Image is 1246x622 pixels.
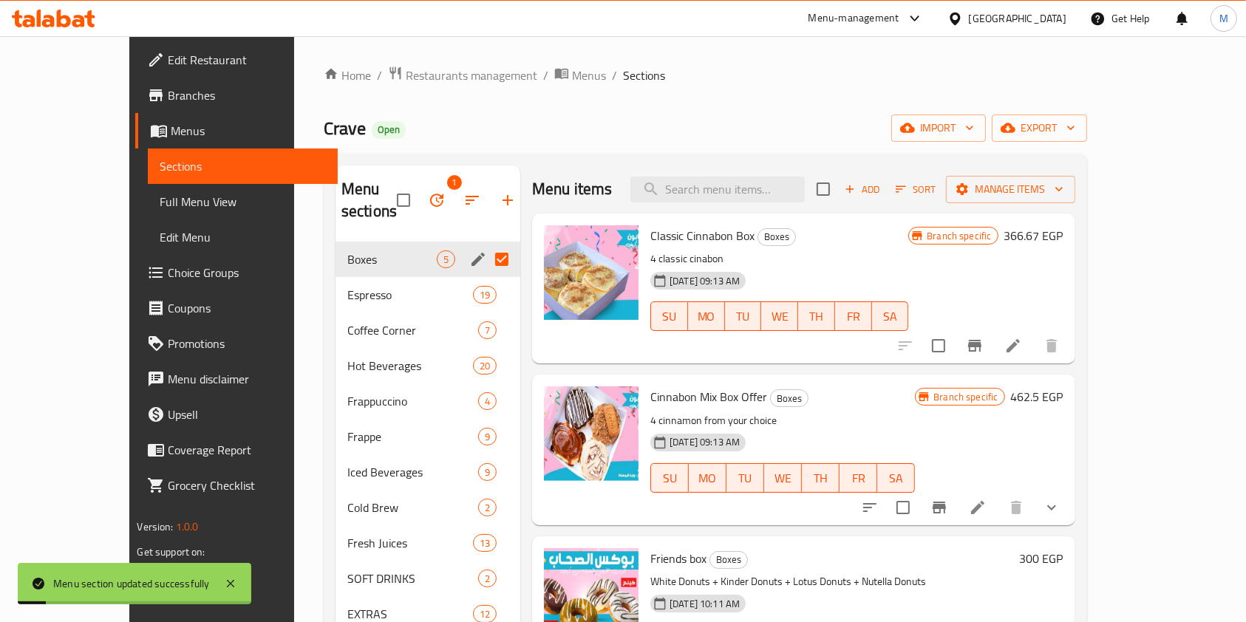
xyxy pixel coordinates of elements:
[478,570,497,587] div: items
[135,468,338,503] a: Grocery Checklist
[474,536,496,550] span: 13
[969,499,987,516] a: Edit menu item
[804,306,829,327] span: TH
[903,119,974,137] span: import
[474,359,496,373] span: 20
[572,66,606,84] span: Menus
[927,390,1004,404] span: Branch specific
[168,86,326,104] span: Branches
[798,301,835,331] button: TH
[657,306,682,327] span: SU
[336,312,520,348] div: Coffee Corner7
[336,490,520,525] div: Cold Brew2
[479,501,496,515] span: 2
[474,288,496,302] span: 19
[160,228,326,246] span: Edit Menu
[473,357,497,375] div: items
[135,113,338,148] a: Menus
[883,468,909,489] span: SA
[725,301,762,331] button: TU
[650,250,908,268] p: 4 classic cinabon
[347,357,473,375] span: Hot Beverages
[372,123,406,136] span: Open
[478,392,497,410] div: items
[135,290,338,326] a: Coupons
[726,463,764,493] button: TU
[732,468,758,489] span: TU
[474,607,496,621] span: 12
[53,575,210,592] div: Menu section updated successfully
[771,390,808,407] span: Boxes
[957,328,993,363] button: Branch-specific-item
[336,383,520,419] div: Frappuccino4
[347,570,478,587] span: SOFT DRINKS
[695,468,721,489] span: MO
[447,175,462,190] span: 1
[479,465,496,479] span: 9
[808,10,899,27] div: Menu-management
[764,463,802,493] button: WE
[650,573,1013,591] p: White Donuts + Kinder Donuts + Lotus Donuts + Nutella Donuts
[419,182,455,218] span: Bulk update
[168,51,326,69] span: Edit Restaurant
[336,277,520,312] div: Espresso19
[388,66,537,85] a: Restaurants management
[839,178,886,201] button: Add
[921,229,997,243] span: Branch specific
[135,255,338,290] a: Choice Groups
[650,386,767,408] span: Cinnabon Mix Box Offer
[347,534,473,552] div: Fresh Juices
[168,406,326,423] span: Upsell
[532,178,613,200] h2: Menu items
[137,517,173,536] span: Version:
[770,389,808,407] div: Boxes
[886,178,946,201] span: Sort items
[802,463,840,493] button: TH
[467,248,489,270] button: edit
[479,394,496,409] span: 4
[1043,499,1061,516] svg: Show Choices
[544,225,639,320] img: Classic Cinnabon Box
[490,182,525,218] button: Add section
[347,428,478,445] span: Frappe
[406,66,537,84] span: Restaurants management
[630,177,805,202] input: search
[731,306,756,327] span: TU
[168,370,326,388] span: Menu disclaimer
[148,184,338,219] a: Full Menu View
[1219,10,1228,27] span: M
[998,490,1034,525] button: delete
[1004,225,1063,246] h6: 366.67 EGP
[710,551,747,568] span: Boxes
[479,324,496,338] span: 7
[336,419,520,454] div: Frappe9
[650,411,915,430] p: 4 cinnamon from your choice
[694,306,719,327] span: MO
[664,274,746,288] span: [DATE] 09:13 AM
[840,463,877,493] button: FR
[324,112,366,145] span: Crave
[664,435,746,449] span: [DATE] 09:13 AM
[689,463,726,493] button: MO
[347,392,478,410] span: Frappuccino
[171,122,326,140] span: Menus
[347,463,478,481] span: Iced Beverages
[336,348,520,383] div: Hot Beverages20
[168,264,326,281] span: Choice Groups
[877,463,915,493] button: SA
[878,306,903,327] span: SA
[1020,548,1063,569] h6: 300 EGP
[478,428,497,445] div: items
[896,181,936,198] span: Sort
[347,250,437,268] span: Boxes
[761,301,798,331] button: WE
[347,286,473,304] span: Espresso
[842,181,882,198] span: Add
[845,468,871,489] span: FR
[650,225,755,247] span: Classic Cinnabon Box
